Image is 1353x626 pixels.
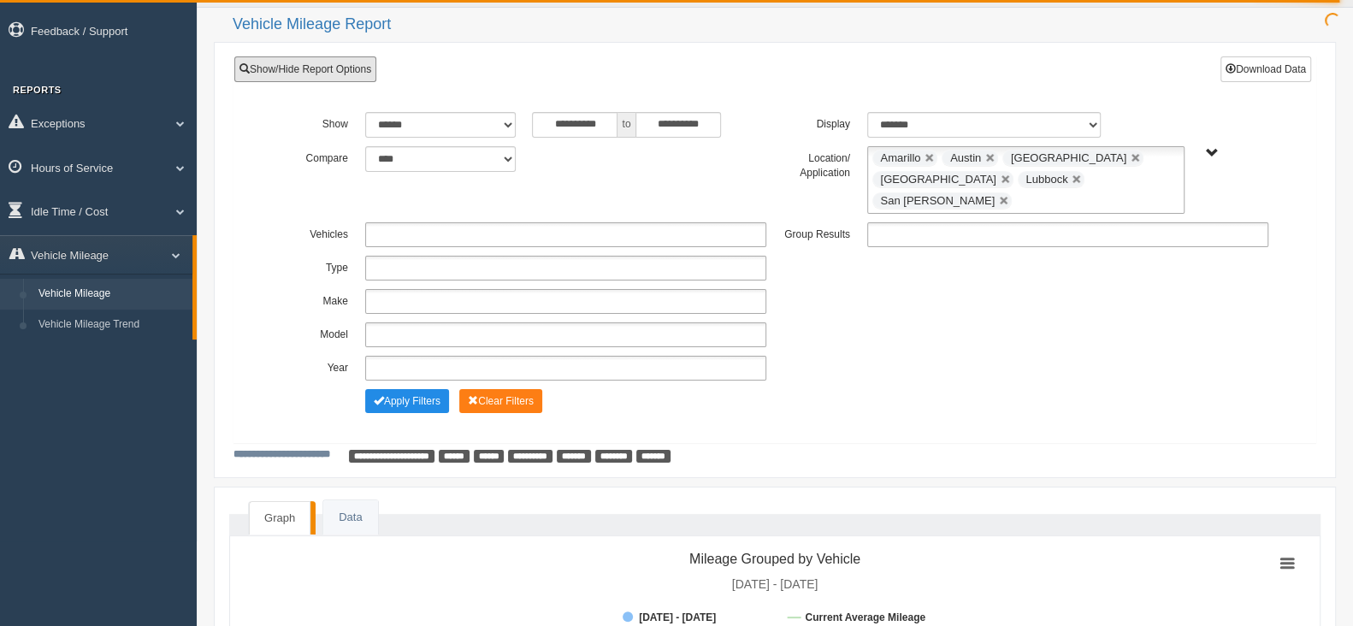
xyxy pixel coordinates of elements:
[950,151,981,164] span: Austin
[880,173,996,186] span: [GEOGRAPHIC_DATA]
[689,552,860,566] tspan: Mileage Grouped by Vehicle
[273,356,357,376] label: Year
[775,112,859,133] label: Display
[775,222,859,243] label: Group Results
[1220,56,1311,82] button: Download Data
[617,112,635,138] span: to
[31,279,192,310] a: Vehicle Mileage
[273,322,357,343] label: Model
[273,146,357,167] label: Compare
[273,289,357,310] label: Make
[880,194,995,207] span: San [PERSON_NAME]
[249,501,310,535] a: Graph
[273,112,357,133] label: Show
[775,146,859,181] label: Location/ Application
[1025,173,1067,186] span: Lubbock
[880,151,920,164] span: Amarillo
[273,222,357,243] label: Vehicles
[1011,151,1126,164] span: [GEOGRAPHIC_DATA]
[31,310,192,340] a: Vehicle Mileage Trend
[805,611,925,623] tspan: Current Average Mileage
[732,577,818,591] tspan: [DATE] - [DATE]
[273,256,357,276] label: Type
[459,389,542,413] button: Change Filter Options
[639,611,716,623] tspan: [DATE] - [DATE]
[323,500,377,535] a: Data
[365,389,449,413] button: Change Filter Options
[234,56,376,82] a: Show/Hide Report Options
